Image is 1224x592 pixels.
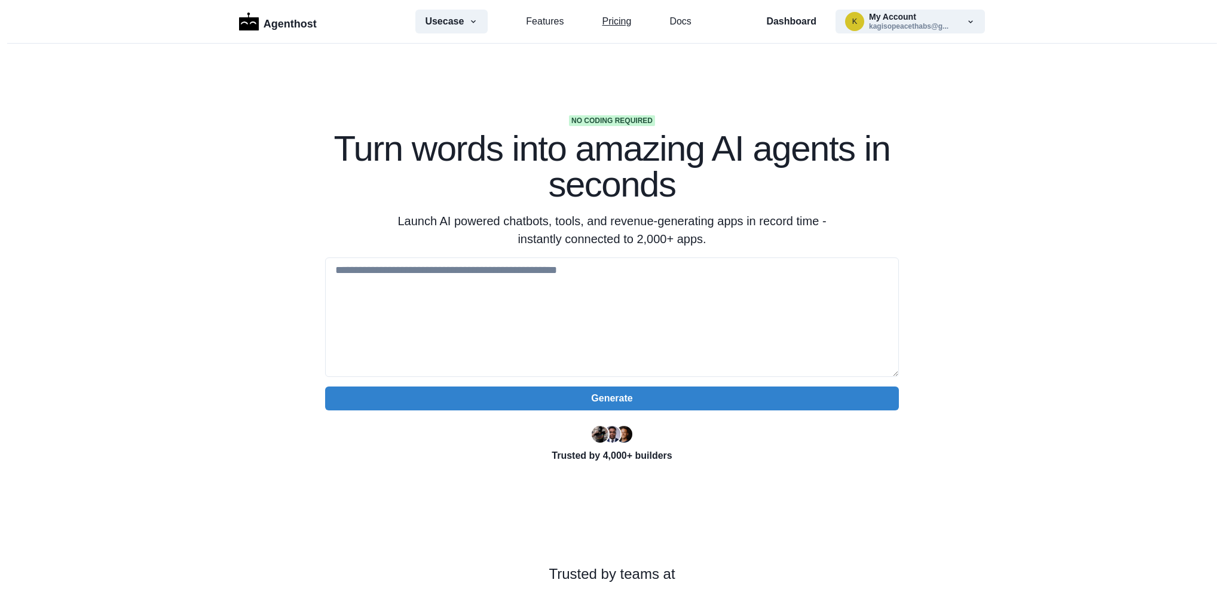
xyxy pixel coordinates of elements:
[325,449,899,463] p: Trusted by 4,000+ builders
[766,14,816,29] a: Dashboard
[382,212,841,248] p: Launch AI powered chatbots, tools, and revenue-generating apps in record time - instantly connect...
[669,14,691,29] a: Docs
[569,115,655,126] span: No coding required
[325,131,899,203] h1: Turn words into amazing AI agents in seconds
[526,14,564,29] a: Features
[604,426,620,443] img: Segun Adebayo
[325,387,899,410] button: Generate
[602,14,631,29] a: Pricing
[239,11,317,32] a: LogoAgenthost
[592,426,608,443] img: Ryan Florence
[415,10,488,33] button: Usecase
[239,13,259,30] img: Logo
[264,11,317,32] p: Agenthost
[38,563,1186,585] p: Trusted by teams at
[616,426,632,443] img: Kent Dodds
[836,10,985,33] button: kagisopeacethabs@gmail.comMy Accountkagisopeacethabs@g...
